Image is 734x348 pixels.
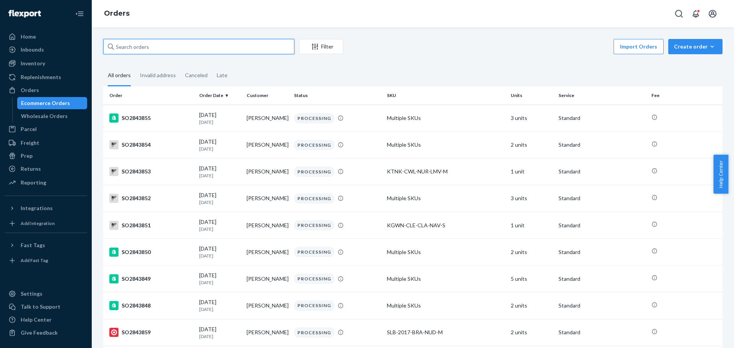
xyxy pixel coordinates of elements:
p: Standard [559,248,645,256]
button: Filter [299,39,343,54]
td: [PERSON_NAME] [244,158,291,185]
td: Multiple SKUs [384,292,508,319]
div: SO2843850 [109,248,193,257]
div: Help Center [21,316,52,324]
button: Close Navigation [72,6,87,21]
div: PROCESSING [294,220,335,230]
a: Help Center [5,314,87,326]
th: Units [508,86,555,105]
td: 5 units [508,265,555,292]
div: Returns [21,165,41,173]
td: 2 units [508,239,555,265]
div: Invalid address [140,65,176,85]
p: Standard [559,141,645,149]
div: SO2843849 [109,274,193,283]
th: Order Date [196,86,244,105]
div: Reporting [21,179,46,186]
div: KTNK-CWL-NUR-LMV-M [387,168,505,175]
a: Add Fast Tag [5,254,87,267]
div: SO2843855 [109,113,193,123]
div: Wholesale Orders [21,112,68,120]
div: KGWN-CLE-CLA-NAV-S [387,222,505,229]
button: Open notifications [688,6,703,21]
div: PROCESSING [294,300,335,311]
td: 2 units [508,131,555,158]
div: SO2843852 [109,194,193,203]
div: [DATE] [199,325,240,340]
a: Orders [5,84,87,96]
input: Search orders [103,39,294,54]
a: Add Integration [5,217,87,230]
div: SLB-2017-BRA-NUD-M [387,329,505,336]
td: [PERSON_NAME] [244,185,291,212]
div: [DATE] [199,218,240,232]
img: Flexport logo [8,10,41,18]
p: [DATE] [199,199,240,206]
div: Create order [674,43,717,50]
div: Prep [21,152,32,160]
td: Multiple SKUs [384,185,508,212]
div: PROCESSING [294,193,335,204]
a: Prep [5,150,87,162]
div: Add Fast Tag [21,257,48,264]
div: Add Integration [21,220,55,227]
div: Integrations [21,204,53,212]
div: Late [217,65,227,85]
p: [DATE] [199,279,240,286]
div: Canceled [185,65,208,85]
p: Standard [559,194,645,202]
div: Customer [247,92,288,99]
p: [DATE] [199,333,240,340]
a: Freight [5,137,87,149]
div: Inbounds [21,46,44,53]
td: [PERSON_NAME] [244,105,291,131]
td: 3 units [508,185,555,212]
a: Inventory [5,57,87,70]
button: Fast Tags [5,239,87,251]
td: 2 units [508,319,555,346]
td: [PERSON_NAME] [244,265,291,292]
div: SO2843859 [109,328,193,337]
td: 3 units [508,105,555,131]
td: [PERSON_NAME] [244,319,291,346]
a: Talk to Support [5,301,87,313]
td: 1 unit [508,158,555,185]
td: Multiple SKUs [384,105,508,131]
div: SO2843848 [109,301,193,310]
a: Replenishments [5,71,87,83]
th: Status [291,86,384,105]
div: [DATE] [199,111,240,125]
div: Fast Tags [21,241,45,249]
button: Give Feedback [5,327,87,339]
p: Standard [559,168,645,175]
button: Integrations [5,202,87,214]
div: [DATE] [199,138,240,152]
p: Standard [559,222,645,229]
ol: breadcrumbs [98,3,136,25]
td: 2 units [508,292,555,319]
div: [DATE] [199,165,240,179]
button: Open account menu [705,6,720,21]
th: SKU [384,86,508,105]
button: Help Center [713,155,728,194]
td: [PERSON_NAME] [244,239,291,265]
div: PROCESSING [294,167,335,177]
div: PROCESSING [294,274,335,284]
div: Inventory [21,60,45,67]
p: Standard [559,302,645,309]
button: Create order [668,39,723,54]
p: Standard [559,329,645,336]
p: [DATE] [199,253,240,259]
div: Talk to Support [21,303,60,311]
div: Ecommerce Orders [21,99,70,107]
th: Service [555,86,648,105]
p: Standard [559,114,645,122]
div: [DATE] [199,245,240,259]
div: Orders [21,86,39,94]
a: Returns [5,163,87,175]
td: Multiple SKUs [384,131,508,158]
a: Settings [5,288,87,300]
div: [DATE] [199,191,240,206]
td: [PERSON_NAME] [244,131,291,158]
